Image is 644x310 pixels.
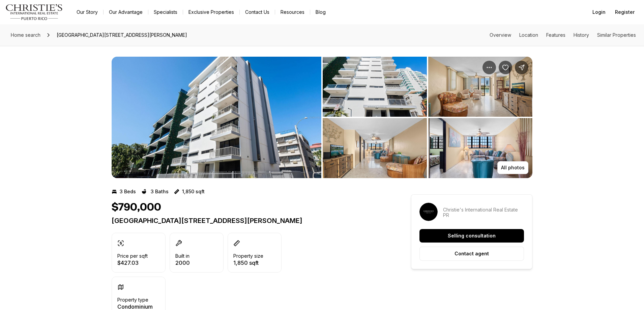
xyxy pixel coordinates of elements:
[592,9,606,15] span: Login
[54,30,190,40] span: [GEOGRAPHIC_DATA][STREET_ADDRESS][PERSON_NAME]
[323,118,427,178] button: View image gallery
[117,253,148,259] p: Price per sqft
[175,253,189,259] p: Built in
[611,5,639,19] button: Register
[428,118,532,178] button: View image gallery
[546,32,565,38] a: Skip to: Features
[310,7,331,17] a: Blog
[233,253,263,259] p: Property size
[448,233,496,238] p: Selling consultation
[240,7,275,17] button: Contact Us
[112,57,532,178] div: Listing Photos
[499,61,512,74] button: Save Property: VANDERBILT LAGOON AGUADILLA ST 54 #PH1
[482,61,496,74] button: Property options
[112,57,321,178] li: 1 of 7
[455,251,489,256] p: Contact agent
[428,57,532,117] button: View image gallery
[497,161,528,174] button: All photos
[112,201,161,214] h1: $790,000
[141,186,169,197] button: 3 Baths
[148,7,183,17] a: Specialists
[104,7,148,17] a: Our Advantage
[117,260,148,265] p: $427.03
[615,9,635,15] span: Register
[151,189,169,194] p: 3 Baths
[11,32,40,38] span: Home search
[182,189,205,194] p: 1,850 sqft
[117,304,153,309] p: Condominium
[233,260,263,265] p: 1,850 sqft
[519,32,538,38] a: Skip to: Location
[8,30,43,40] a: Home search
[501,165,525,170] p: All photos
[71,7,103,17] a: Our Story
[443,207,524,218] p: Christie's International Real Estate PR
[323,57,532,178] li: 2 of 7
[117,297,148,303] p: Property type
[5,4,63,20] img: logo
[120,189,136,194] p: 3 Beds
[275,7,310,17] a: Resources
[419,229,524,243] button: Selling consultation
[597,32,636,38] a: Skip to: Similar Properties
[515,61,528,74] button: Share Property: VANDERBILT LAGOON AGUADILLA ST 54 #PH1
[490,32,511,38] a: Skip to: Overview
[419,247,524,261] button: Contact agent
[588,5,610,19] button: Login
[323,57,427,117] button: View image gallery
[183,7,239,17] a: Exclusive Properties
[490,32,636,38] nav: Page section menu
[112,57,321,178] button: View image gallery
[112,217,387,225] p: [GEOGRAPHIC_DATA][STREET_ADDRESS][PERSON_NAME]
[574,32,589,38] a: Skip to: History
[175,260,190,265] p: 2000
